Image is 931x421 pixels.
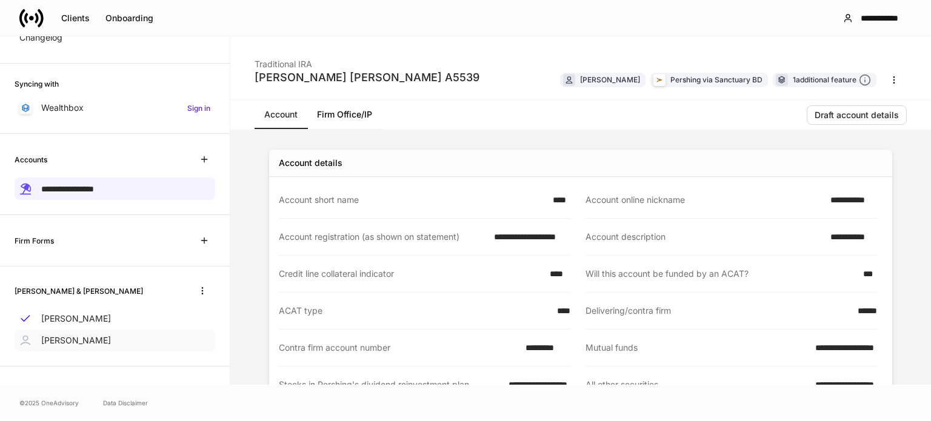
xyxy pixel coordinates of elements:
a: Account [255,100,307,129]
h6: Sign in [187,102,210,114]
h6: Firm Forms [15,235,54,247]
div: Clients [61,14,90,22]
div: Account registration (as shown on statement) [279,231,487,243]
div: Credit line collateral indicator [279,268,542,280]
div: Draft account details [815,111,899,119]
div: Mutual funds [586,342,808,354]
div: Onboarding [105,14,153,22]
div: Account details [279,157,342,169]
a: Data Disclaimer [103,398,148,408]
div: Contra firm account number [279,342,518,354]
div: Stocks in Pershing's dividend reinvestment plan [279,379,501,391]
div: 1 additional feature [793,74,871,87]
div: Traditional IRA [255,51,479,70]
div: All other securities [586,379,808,391]
button: Onboarding [98,8,161,28]
span: © 2025 OneAdvisory [19,398,79,408]
a: [PERSON_NAME] [15,308,215,330]
div: [PERSON_NAME] [580,74,640,85]
h6: Accounts [15,154,47,165]
p: [PERSON_NAME] [41,313,111,325]
p: [PERSON_NAME] [41,334,111,346]
h6: [PERSON_NAME] & [PERSON_NAME] [15,285,143,297]
div: Delivering/contra firm [586,305,850,317]
p: Changelog [19,31,62,44]
div: ACAT type [279,305,550,317]
div: Account online nickname [586,194,823,206]
a: Firm Office/IP [307,100,382,129]
div: Account description [586,231,823,243]
a: [PERSON_NAME] [15,330,215,351]
p: Wealthbox [41,102,84,114]
a: WealthboxSign in [15,97,215,119]
div: [PERSON_NAME] [PERSON_NAME] A5539 [255,70,479,85]
div: Pershing via Sanctuary BD [670,74,762,85]
a: Changelog [15,27,215,48]
button: Clients [53,8,98,28]
div: Will this account be funded by an ACAT? [586,268,856,280]
h6: Syncing with [15,78,59,90]
button: Draft account details [807,105,907,125]
div: Account short name [279,194,546,206]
